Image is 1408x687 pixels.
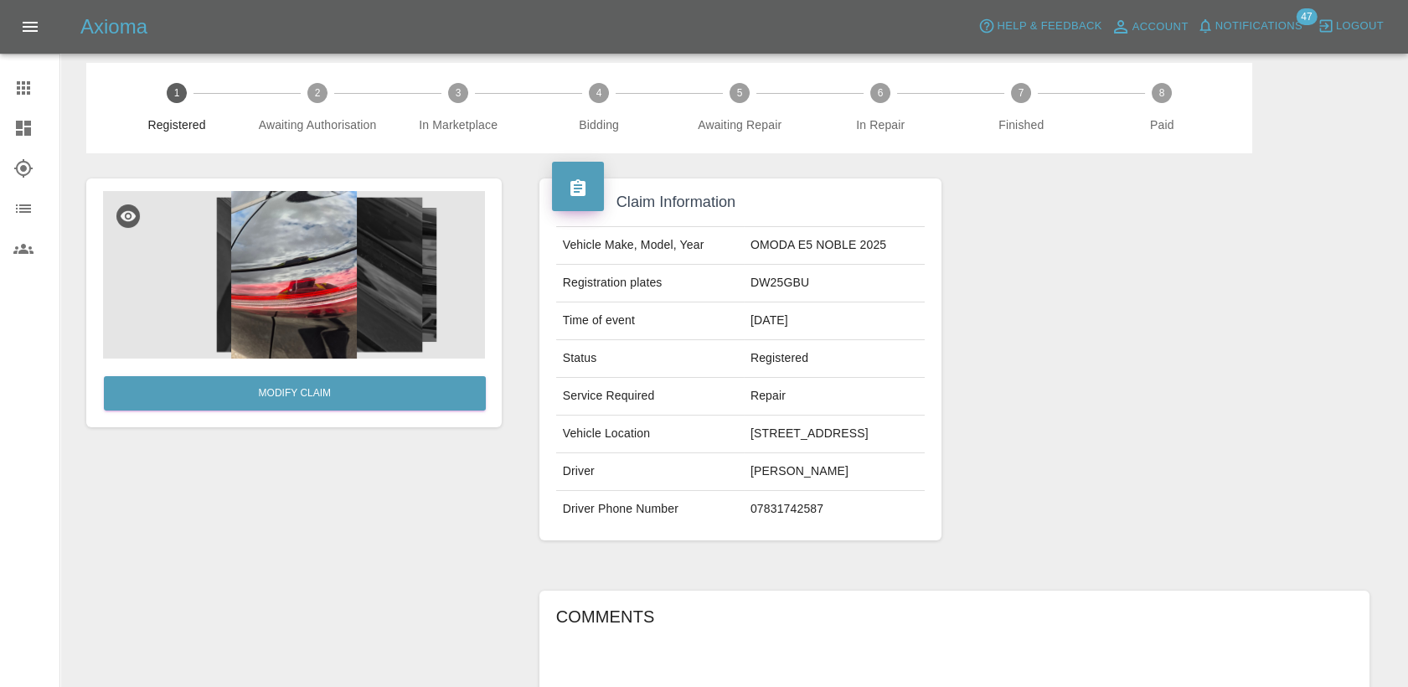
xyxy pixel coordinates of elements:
td: [PERSON_NAME] [744,453,925,491]
button: Help & Feedback [974,13,1106,39]
h6: Comments [556,603,1353,630]
td: Registered [744,340,925,378]
text: 7 [1019,87,1024,99]
text: 1 [174,87,180,99]
text: 6 [878,87,884,99]
td: Driver Phone Number [556,491,744,528]
button: Notifications [1193,13,1307,39]
span: Notifications [1215,17,1302,36]
span: Help & Feedback [997,17,1101,36]
span: Logout [1336,17,1384,36]
td: Time of event [556,302,744,340]
td: OMODA E5 NOBLE 2025 [744,227,925,265]
text: 3 [456,87,462,99]
button: Logout [1313,13,1388,39]
span: Finished [957,116,1085,133]
td: Vehicle Location [556,416,744,453]
td: [DATE] [744,302,925,340]
td: [STREET_ADDRESS] [744,416,925,453]
td: Service Required [556,378,744,416]
span: In Repair [817,116,944,133]
span: Registered [113,116,240,133]
button: Open drawer [10,7,50,47]
td: Status [556,340,744,378]
span: Awaiting Authorisation [254,116,381,133]
span: 47 [1296,8,1317,25]
text: 4 [596,87,602,99]
h4: Claim Information [552,191,930,214]
td: Driver [556,453,744,491]
h5: Axioma [80,13,147,40]
span: Awaiting Repair [676,116,803,133]
text: 5 [737,87,743,99]
td: Repair [744,378,925,416]
span: Bidding [535,116,663,133]
td: 07831742587 [744,491,925,528]
span: Paid [1098,116,1225,133]
td: DW25GBU [744,265,925,302]
a: Account [1106,13,1193,40]
img: b5fc8f2f-2c62-413b-a40f-bb491be34080 [103,191,485,359]
td: Vehicle Make, Model, Year [556,227,744,265]
a: Modify Claim [104,376,486,411]
td: Registration plates [556,265,744,302]
text: 8 [1159,87,1165,99]
span: In Marketplace [395,116,522,133]
span: Account [1132,18,1189,37]
text: 2 [315,87,321,99]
